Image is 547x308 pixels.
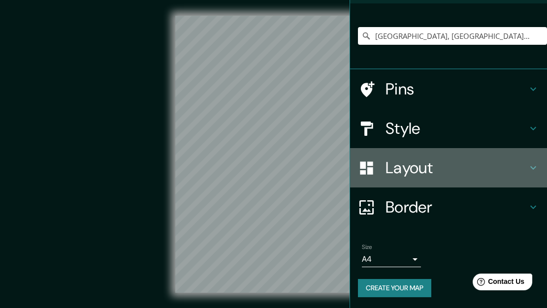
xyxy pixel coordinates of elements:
[386,158,527,178] h4: Layout
[386,197,527,217] h4: Border
[358,27,547,45] input: Pick your city or area
[175,16,371,293] canvas: Map
[362,251,421,267] div: A4
[459,270,536,297] iframe: Help widget launcher
[386,79,527,99] h4: Pins
[358,279,431,297] button: Create your map
[362,243,372,251] label: Size
[350,148,547,187] div: Layout
[350,187,547,227] div: Border
[350,69,547,109] div: Pins
[350,109,547,148] div: Style
[386,119,527,138] h4: Style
